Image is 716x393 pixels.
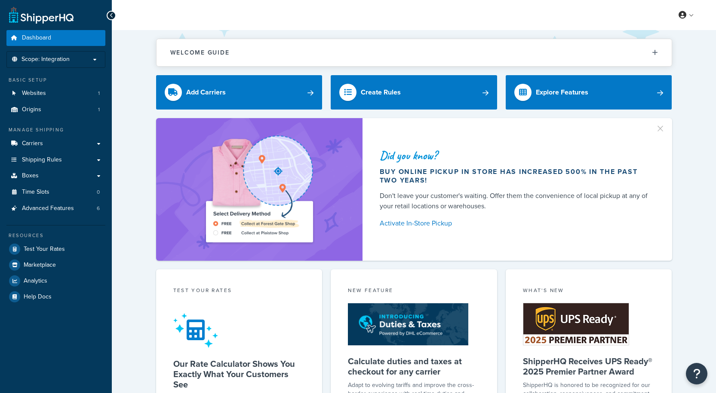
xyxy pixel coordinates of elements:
[170,49,230,56] h2: Welcome Guide
[24,262,56,269] span: Marketplace
[22,205,74,212] span: Advanced Features
[97,189,100,196] span: 0
[22,172,39,180] span: Boxes
[6,102,105,118] li: Origins
[6,184,105,200] a: Time Slots0
[380,149,651,161] div: Did you know?
[97,205,100,212] span: 6
[98,106,100,113] span: 1
[6,85,105,101] li: Websites
[22,56,70,63] span: Scope: Integration
[156,75,323,110] a: Add Carriers
[361,86,401,98] div: Create Rules
[6,168,105,184] a: Boxes
[173,359,305,390] h5: Our Rate Calculator Shows You Exactly What Your Customers See
[523,356,655,377] h5: ShipperHQ Receives UPS Ready® 2025 Premier Partner Award
[6,201,105,216] li: Advanced Features
[6,232,105,239] div: Resources
[523,286,655,296] div: What's New
[6,257,105,273] a: Marketplace
[6,241,105,257] a: Test Your Rates
[6,184,105,200] li: Time Slots
[6,85,105,101] a: Websites1
[6,152,105,168] a: Shipping Rules
[6,102,105,118] a: Origins1
[348,356,480,377] h5: Calculate duties and taxes at checkout for any carrier
[536,86,588,98] div: Explore Features
[331,75,497,110] a: Create Rules
[186,86,226,98] div: Add Carriers
[6,136,105,152] a: Carriers
[506,75,672,110] a: Explore Features
[22,34,51,42] span: Dashboard
[22,90,46,97] span: Websites
[24,246,65,253] span: Test Your Rates
[22,140,43,147] span: Carriers
[22,106,41,113] span: Origins
[380,191,651,211] div: Don't leave your customer's waiting. Offer them the convenience of local pickup at any of your re...
[348,286,480,296] div: New Feature
[181,131,337,248] img: ad-shirt-map-b0359fc47e01cab431d101c4b569394f6a03f54285957d908178d52f29eb9668.png
[6,126,105,134] div: Manage Shipping
[24,277,47,285] span: Analytics
[98,90,100,97] span: 1
[173,286,305,296] div: Test your rates
[22,156,62,164] span: Shipping Rules
[380,168,651,185] div: Buy online pickup in store has increased 500% in the past two years!
[6,76,105,84] div: Basic Setup
[24,293,52,301] span: Help Docs
[380,217,651,229] a: Activate In-Store Pickup
[22,189,49,196] span: Time Slots
[6,289,105,305] a: Help Docs
[157,39,672,66] button: Welcome Guide
[686,363,707,384] button: Open Resource Center
[6,201,105,216] a: Advanced Features6
[6,273,105,289] a: Analytics
[6,30,105,46] a: Dashboard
